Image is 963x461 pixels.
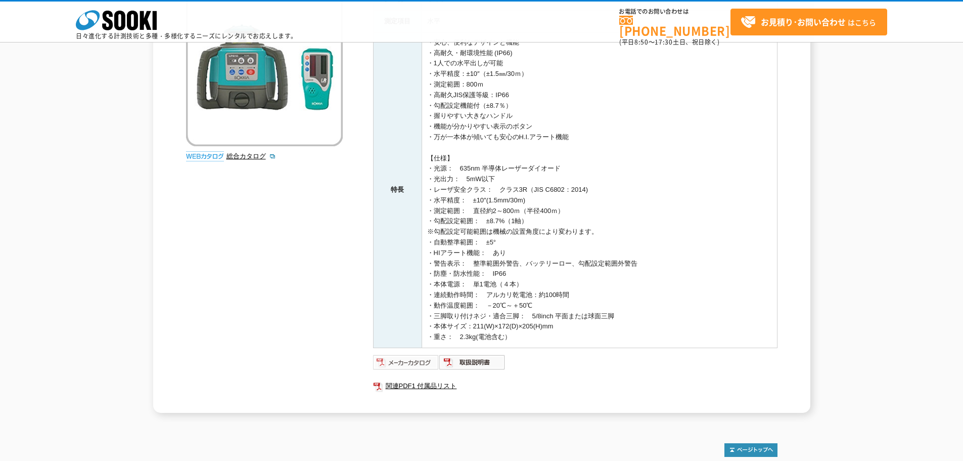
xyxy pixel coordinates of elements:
[373,361,439,368] a: メーカーカタログ
[619,37,719,47] span: (平日 ～ 土日、祝日除く)
[373,354,439,370] img: メーカーカタログ
[226,152,276,160] a: 総合カタログ
[619,9,730,15] span: お電話でのお問い合わせは
[761,16,846,28] strong: お見積り･お問い合わせ
[422,32,777,348] td: ・安心、便利なデザインと機能 ・高耐久・耐環境性能 (IP66) ・1人での水平出しが可能 ・水平精度：±10″（±1.5㎜/30ｍ） ・測定範囲：800ｍ ・高耐久JIS保護等級：IP66 ・...
[373,380,777,393] a: 関連PDF1 付属品リスト
[634,37,649,47] span: 8:50
[741,15,876,30] span: はこちら
[439,354,506,370] img: 取扱説明書
[186,151,224,161] img: webカタログ
[76,33,297,39] p: 日々進化する計測技術と多種・多様化するニーズにレンタルでお応えします。
[373,32,422,348] th: 特長
[730,9,887,35] a: お見積り･お問い合わせはこちら
[439,361,506,368] a: 取扱説明書
[655,37,673,47] span: 17:30
[619,16,730,36] a: [PHONE_NUMBER]
[724,443,777,457] img: トップページへ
